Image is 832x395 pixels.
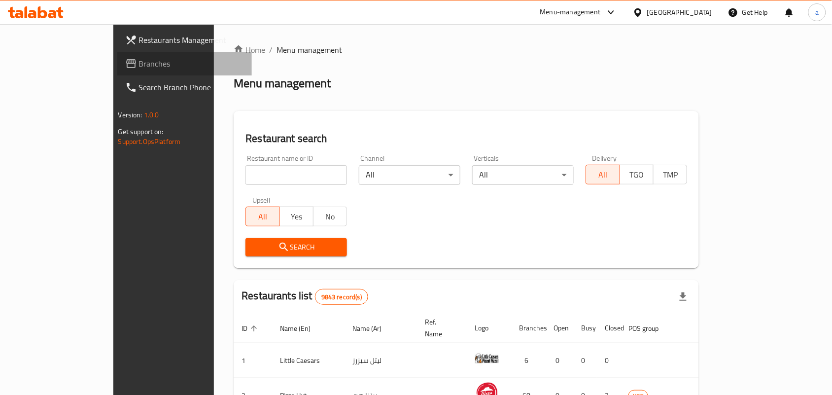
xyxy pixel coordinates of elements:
[284,210,310,224] span: Yes
[242,323,260,334] span: ID
[597,343,621,378] td: 0
[118,135,181,148] a: Support.OpsPlatform
[467,313,511,343] th: Logo
[272,343,345,378] td: Little Caesars
[315,292,368,302] span: 9843 record(s)
[234,75,331,91] h2: Menu management
[250,210,276,224] span: All
[352,323,394,334] span: Name (Ar)
[573,343,597,378] td: 0
[359,165,460,185] div: All
[252,197,271,204] label: Upsell
[345,343,417,378] td: ليتل سيزرز
[117,28,252,52] a: Restaurants Management
[573,313,597,343] th: Busy
[472,165,574,185] div: All
[546,343,573,378] td: 0
[269,44,273,56] li: /
[597,313,621,343] th: Closed
[234,343,272,378] td: 1
[475,346,499,371] img: Little Caesars
[144,108,159,121] span: 1.0.0
[653,165,687,184] button: TMP
[234,44,699,56] nav: breadcrumb
[658,168,683,182] span: TMP
[139,58,244,70] span: Branches
[647,7,712,18] div: [GEOGRAPHIC_DATA]
[117,75,252,99] a: Search Branch Phone
[315,289,368,305] div: Total records count
[279,207,313,226] button: Yes
[242,288,368,305] h2: Restaurants list
[317,210,343,224] span: No
[546,313,573,343] th: Open
[245,207,279,226] button: All
[280,323,323,334] span: Name (En)
[117,52,252,75] a: Branches
[118,108,142,121] span: Version:
[628,323,671,334] span: POS group
[540,6,601,18] div: Menu-management
[590,168,616,182] span: All
[277,44,342,56] span: Menu management
[245,238,347,256] button: Search
[118,125,164,138] span: Get support on:
[511,343,546,378] td: 6
[253,241,339,253] span: Search
[425,316,455,340] span: Ref. Name
[511,313,546,343] th: Branches
[671,285,695,309] div: Export file
[245,165,347,185] input: Search for restaurant name or ID..
[245,131,687,146] h2: Restaurant search
[313,207,347,226] button: No
[592,155,617,162] label: Delivery
[620,165,654,184] button: TGO
[815,7,819,18] span: a
[139,34,244,46] span: Restaurants Management
[139,81,244,93] span: Search Branch Phone
[624,168,650,182] span: TGO
[586,165,620,184] button: All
